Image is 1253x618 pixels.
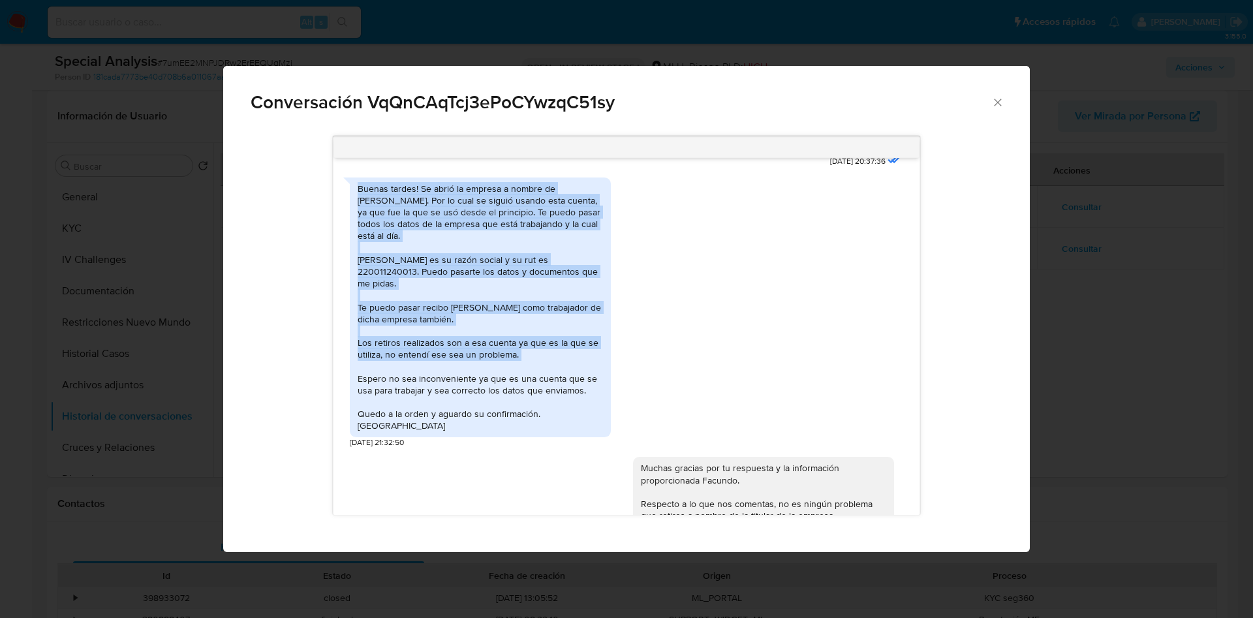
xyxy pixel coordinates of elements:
[830,156,886,167] span: [DATE] 20:37:36
[350,437,404,448] span: [DATE] 21:32:50
[223,66,1030,553] div: Comunicación
[991,96,1003,108] button: Cerrar
[358,183,603,432] div: Buenas tardes! Se abrió la empresa a nombre de [PERSON_NAME]. Por lo cual se siguió usando esta c...
[251,93,991,112] span: Conversación VqQnCAqTcj3ePoCYwzqC51sy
